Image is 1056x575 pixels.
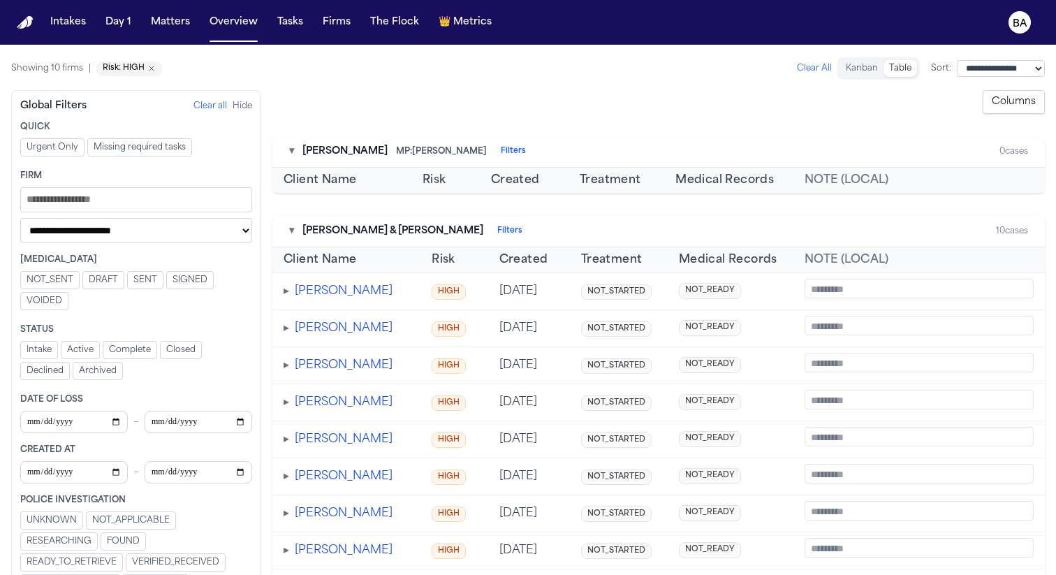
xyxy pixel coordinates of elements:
button: [PERSON_NAME] [295,394,393,411]
span: RESEARCHING [27,536,91,547]
button: Toggle firm section [289,145,294,159]
span: NOT_READY [679,283,741,299]
td: [DATE] [488,495,570,532]
span: NOT_STARTED [581,321,652,337]
span: crown [439,15,450,29]
span: NOT_READY [679,542,741,558]
span: ▸ [284,360,289,371]
span: Showing 10 firms [11,63,83,74]
span: Note (local) [805,175,889,186]
button: RESEARCHING [20,532,98,551]
span: Treatment [581,252,643,268]
button: Expand tasks [284,283,289,300]
span: DRAFT [89,275,118,286]
span: Sort: [931,63,951,74]
a: Overview [204,10,263,35]
button: VOIDED [20,292,68,310]
button: Urgent Only [20,138,85,157]
span: NOT_STARTED [581,284,652,300]
td: [DATE] [488,458,570,495]
span: NOT_READY [679,431,741,447]
span: – [133,464,139,481]
span: ▸ [284,471,289,482]
button: [PERSON_NAME] [295,505,393,522]
span: HIGH [432,395,466,412]
span: VOIDED [27,296,62,307]
span: | [89,63,91,74]
button: Clear All [797,63,832,74]
button: Matters [145,10,196,35]
button: Expand tasks [284,394,289,411]
span: SENT [133,275,157,286]
span: HIGH [432,321,466,337]
button: The Flock [365,10,425,35]
button: Firms [317,10,356,35]
span: MP: [PERSON_NAME] [396,146,487,157]
button: Closed [160,341,202,359]
td: [DATE] [488,310,570,347]
img: Finch Logo [17,16,34,29]
span: ▸ [284,434,289,445]
button: Intake [20,341,58,359]
button: Client Name [284,252,356,268]
span: HIGH [432,358,466,374]
span: Medical Records [679,252,777,268]
button: Filters [497,226,522,237]
span: Declined [27,365,64,377]
span: HIGH [432,544,466,560]
span: NOT_STARTED [581,358,652,374]
button: Complete [103,341,157,359]
button: UNKNOWN [20,511,83,530]
span: Missing required tasks [94,142,186,153]
a: Home [17,16,34,29]
span: Complete [109,344,151,356]
button: NOT_SENT [20,271,80,289]
button: Filters [501,146,526,157]
button: Archived [73,362,123,380]
div: Created At [20,444,252,456]
button: Hide [233,101,252,112]
button: Expand tasks [284,320,289,337]
span: Created [499,252,548,268]
span: UNKNOWN [27,515,77,526]
button: Columns [983,90,1045,114]
span: ▸ [284,323,289,334]
span: ▸ [284,286,289,297]
button: [PERSON_NAME] [295,431,393,448]
button: Treatment [580,172,641,189]
span: [PERSON_NAME] & [PERSON_NAME] [302,224,483,238]
span: Risk [432,252,455,268]
button: Tasks [272,10,309,35]
button: Expand tasks [284,357,289,374]
button: Table [883,60,917,77]
span: NOT_STARTED [581,544,652,560]
td: [DATE] [488,421,570,458]
button: DRAFT [82,271,124,289]
span: NOT_APPLICABLE [92,515,170,526]
button: Expand tasks [284,468,289,485]
span: Client Name [284,172,356,189]
button: [PERSON_NAME] [295,320,393,337]
span: FOUND [107,536,140,547]
button: [PERSON_NAME] [295,542,393,559]
select: Managing paralegal [20,218,252,243]
span: NOT_STARTED [581,470,652,486]
span: NOT_SENT [27,275,73,286]
button: Toggle firm section [289,224,294,238]
span: Risk [423,172,446,189]
span: NOT_STARTED [581,432,652,449]
button: Declined [20,362,70,380]
span: READY_TO_RETRIEVE [27,557,117,568]
button: NOT_APPLICABLE [86,511,176,530]
td: [DATE] [488,347,570,384]
button: Medical Records [675,172,774,189]
span: NOT_READY [679,357,741,373]
div: 10 cases [996,226,1028,237]
button: Day 1 [100,10,137,35]
div: 0 cases [999,146,1028,157]
span: HIGH [432,432,466,449]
